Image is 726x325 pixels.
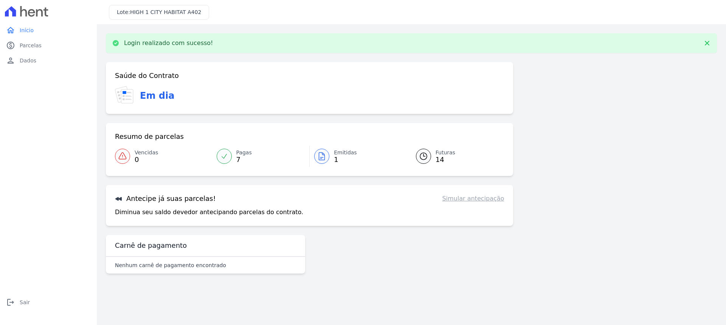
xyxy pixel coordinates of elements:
span: Futuras [436,149,455,157]
span: Vencidas [135,149,158,157]
h3: Lote: [117,8,201,16]
span: Sair [20,299,30,306]
h3: Em dia [140,89,174,103]
span: HIGH 1 CITY HABITAT A402 [130,9,201,15]
a: paidParcelas [3,38,94,53]
span: Dados [20,57,36,64]
span: 1 [334,157,357,163]
a: Vencidas 0 [115,146,212,167]
span: Emitidas [334,149,357,157]
p: Diminua seu saldo devedor antecipando parcelas do contrato. [115,208,303,217]
span: Pagas [236,149,252,157]
a: homeInício [3,23,94,38]
a: logoutSair [3,295,94,310]
h3: Carnê de pagamento [115,241,187,250]
span: 14 [436,157,455,163]
h3: Antecipe já suas parcelas! [115,194,216,203]
i: home [6,26,15,35]
a: Pagas 7 [212,146,310,167]
a: Futuras 14 [407,146,504,167]
a: Emitidas 1 [310,146,407,167]
a: Simular antecipação [442,194,504,203]
i: paid [6,41,15,50]
p: Login realizado com sucesso! [124,39,213,47]
a: personDados [3,53,94,68]
span: Parcelas [20,42,42,49]
p: Nenhum carnê de pagamento encontrado [115,261,226,269]
h3: Saúde do Contrato [115,71,179,80]
i: person [6,56,15,65]
h3: Resumo de parcelas [115,132,184,141]
span: 7 [236,157,252,163]
i: logout [6,298,15,307]
span: Início [20,26,34,34]
span: 0 [135,157,158,163]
